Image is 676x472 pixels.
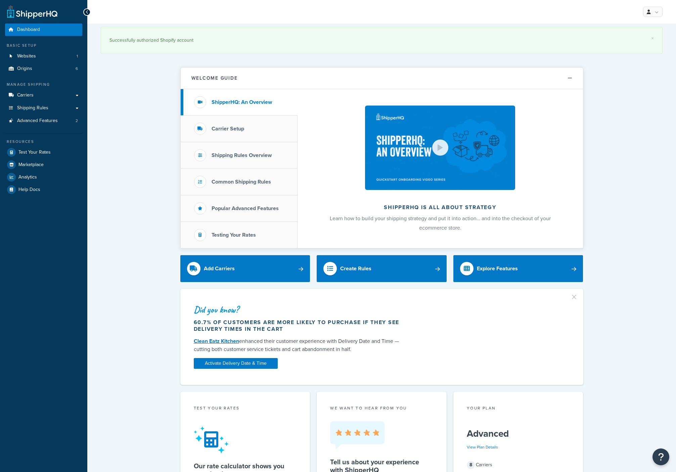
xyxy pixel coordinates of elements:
[194,358,278,369] a: Activate Delivery Date & Time
[5,50,82,63] a: Websites1
[340,264,371,273] div: Create Rules
[76,66,78,72] span: 6
[212,232,256,238] h3: Testing Your Rates
[194,305,406,314] div: Did you know?
[317,255,447,282] a: Create Rules
[651,36,654,41] a: ×
[5,82,82,87] div: Manage Shipping
[77,53,78,59] span: 1
[17,66,32,72] span: Origins
[467,460,570,470] div: Carriers
[330,214,551,232] span: Learn how to build your shipping strategy and put it into action… and into the checkout of your e...
[5,184,82,196] a: Help Docs
[467,444,498,450] a: View Plan Details
[5,115,82,127] li: Advanced Features
[204,264,235,273] div: Add Carriers
[76,118,78,124] span: 2
[109,36,654,45] div: Successfully authorized Shopify account
[5,43,82,48] div: Basic Setup
[5,63,82,75] a: Origins6
[17,118,58,124] span: Advanced Features
[17,92,34,98] span: Carriers
[17,105,48,111] span: Shipping Rules
[477,264,518,273] div: Explore Features
[467,461,475,469] span: 8
[18,174,37,180] span: Analytics
[212,205,279,211] h3: Popular Advanced Features
[5,89,82,102] a: Carriers
[5,171,82,183] a: Analytics
[17,53,36,59] span: Websites
[212,126,244,132] h3: Carrier Setup
[194,337,239,345] a: Clean Eatz Kitchen
[5,139,82,145] div: Resources
[194,319,406,332] div: 60.7% of customers are more likely to purchase if they see delivery times in the cart
[5,50,82,63] li: Websites
[453,255,583,282] a: Explore Features
[467,428,570,439] h5: Advanced
[365,106,515,190] img: ShipperHQ is all about strategy
[212,179,271,185] h3: Common Shipping Rules
[5,115,82,127] a: Advanced Features2
[18,187,40,193] span: Help Docs
[212,99,272,105] h3: ShipperHQ: An Overview
[315,204,565,210] h2: ShipperHQ is all about strategy
[18,162,44,168] span: Marketplace
[5,63,82,75] li: Origins
[5,159,82,171] a: Marketplace
[18,150,51,155] span: Test Your Rates
[330,405,433,411] p: we want to hear from you
[194,337,406,353] div: enhanced their customer experience with Delivery Date and Time — cutting both customer service ti...
[212,152,272,158] h3: Shipping Rules Overview
[191,76,238,81] h2: Welcome Guide
[467,405,570,413] div: Your Plan
[652,448,669,465] button: Open Resource Center
[194,405,297,413] div: Test your rates
[181,68,583,89] button: Welcome Guide
[5,24,82,36] a: Dashboard
[180,255,310,282] a: Add Carriers
[5,146,82,158] a: Test Your Rates
[5,102,82,114] a: Shipping Rules
[17,27,40,33] span: Dashboard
